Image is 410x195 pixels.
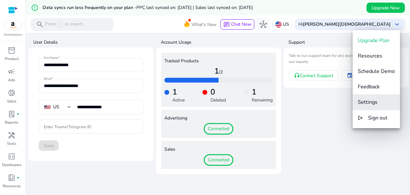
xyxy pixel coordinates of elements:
mat-icon: logout [358,114,363,122]
span: Resources [358,52,382,59]
span: Upgrade Plan [358,37,389,44]
span: Sign out [368,114,387,121]
span: Feedback [358,83,380,90]
span: Settings [358,99,377,106]
span: Schedule Demo [358,68,395,75]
